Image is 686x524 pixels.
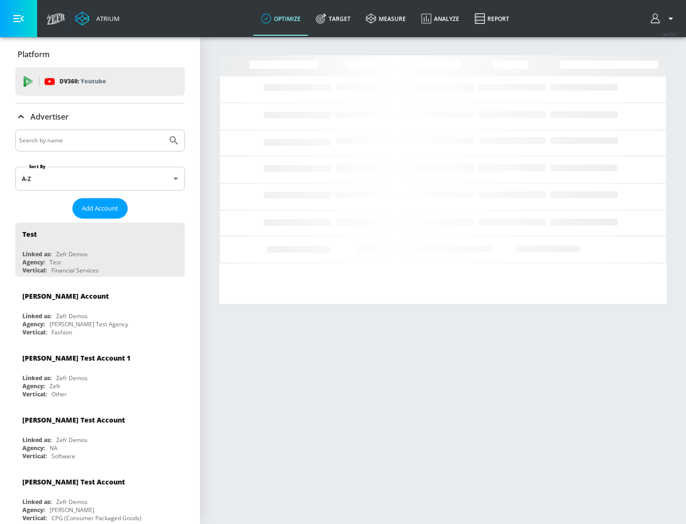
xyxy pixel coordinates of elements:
div: [PERSON_NAME] Test Account [22,415,125,424]
p: Advertiser [30,111,69,122]
div: [PERSON_NAME] AccountLinked as:Zefr DemosAgency:[PERSON_NAME] Test AgencyVertical:Fashion [15,284,185,339]
div: Agency: [22,382,45,390]
div: Zefr Demos [56,312,88,320]
div: Zefr Demos [56,250,88,258]
div: Atrium [92,14,120,23]
div: [PERSON_NAME] Account [22,292,109,301]
div: [PERSON_NAME] Test Account [22,477,125,486]
div: [PERSON_NAME] Test Account 1 [22,353,131,363]
span: v 4.25.2 [663,31,676,37]
div: Zefr Demos [56,374,88,382]
div: Test [22,230,37,239]
div: Zefr Demos [56,436,88,444]
div: Advertiser [15,103,185,130]
div: Fashion [51,328,72,336]
p: DV360: [60,76,106,87]
a: Target [308,1,358,36]
div: Vertical: [22,514,47,522]
div: Vertical: [22,266,47,274]
button: Add Account [72,198,128,219]
p: Platform [18,49,50,60]
input: Search by name [19,134,163,147]
div: TestLinked as:Zefr DemosAgency:TestVertical:Financial Services [15,222,185,277]
div: Vertical: [22,452,47,460]
a: Atrium [75,11,120,26]
div: Other [51,390,67,398]
div: [PERSON_NAME] Test Account 1Linked as:Zefr DemosAgency:ZefrVertical:Other [15,346,185,401]
div: Software [51,452,75,460]
div: Agency: [22,506,45,514]
div: Agency: [22,320,45,328]
div: Test [50,258,61,266]
div: Vertical: [22,328,47,336]
div: CPG (Consumer Packaged Goods) [51,514,141,522]
div: Zefr [50,382,61,390]
div: [PERSON_NAME] [50,506,94,514]
p: Youtube [81,76,106,86]
a: Analyze [414,1,467,36]
label: Sort By [27,163,48,170]
div: Linked as: [22,312,51,320]
div: Linked as: [22,498,51,506]
div: A-Z [15,167,185,191]
a: optimize [253,1,308,36]
div: [PERSON_NAME] Test AccountLinked as:Zefr DemosAgency:NAVertical:Software [15,408,185,463]
div: Agency: [22,444,45,452]
div: [PERSON_NAME] Test Agency [50,320,128,328]
div: Platform [15,41,185,68]
div: Agency: [22,258,45,266]
span: Add Account [82,203,118,214]
div: Vertical: [22,390,47,398]
div: Linked as: [22,374,51,382]
div: Zefr Demos [56,498,88,506]
div: Financial Services [51,266,99,274]
a: measure [358,1,414,36]
div: Linked as: [22,436,51,444]
div: NA [50,444,58,452]
a: Report [467,1,517,36]
div: Linked as: [22,250,51,258]
div: DV360: Youtube [15,67,185,96]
